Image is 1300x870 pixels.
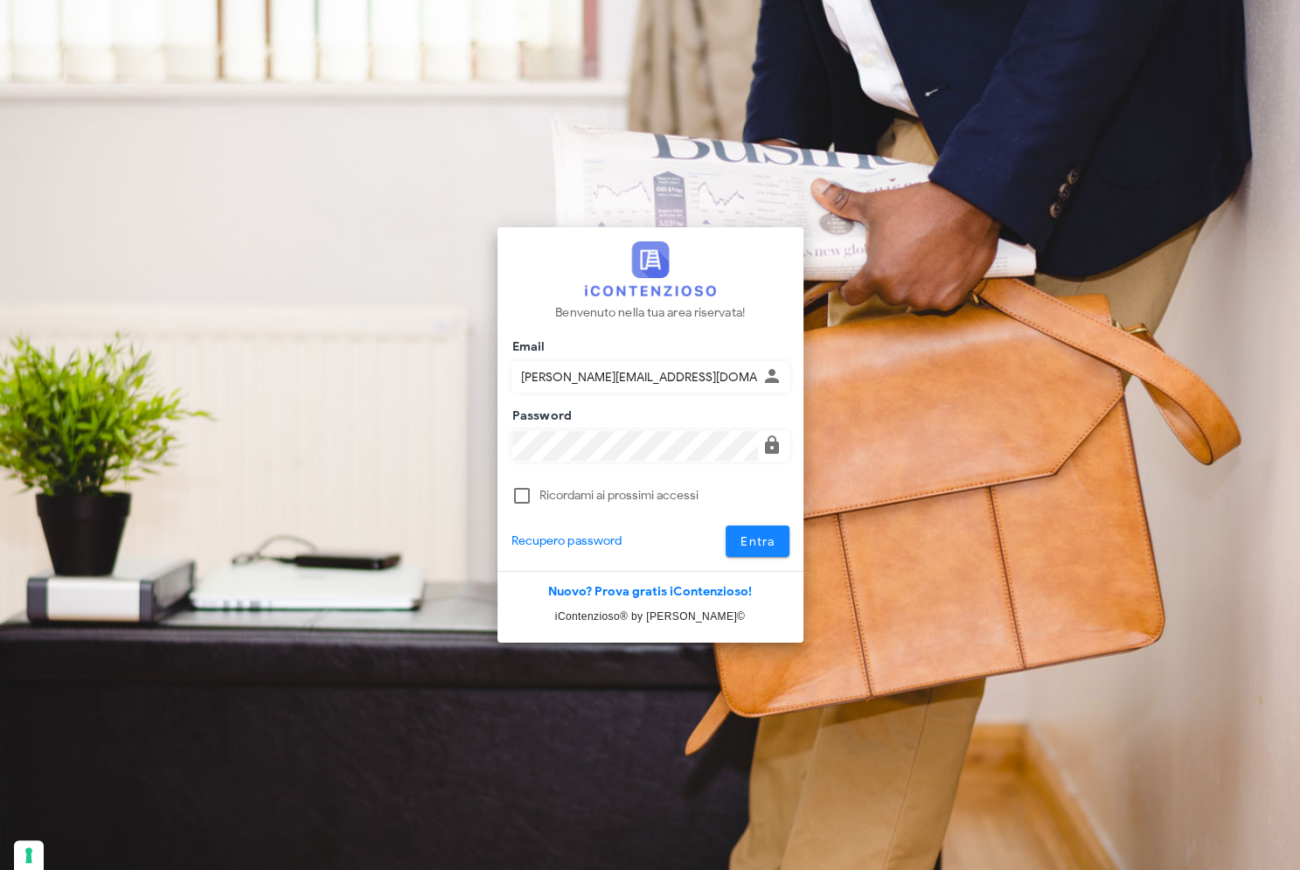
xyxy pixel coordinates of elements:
p: iContenzioso® by [PERSON_NAME]© [497,608,803,625]
a: Nuovo? Prova gratis iContenzioso! [548,584,752,599]
input: Inserisci il tuo indirizzo email [512,362,758,392]
label: Password [507,407,573,425]
p: Benvenuto nella tua area riservata! [555,303,745,323]
label: Ricordami ai prossimi accessi [539,487,789,505]
label: Email [507,338,546,356]
span: Entra [740,534,775,549]
button: Entra [726,525,789,557]
a: Recupero password [511,532,622,551]
button: Le tue preferenze relative al consenso per le tecnologie di tracciamento [14,840,44,870]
